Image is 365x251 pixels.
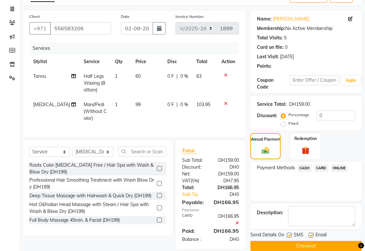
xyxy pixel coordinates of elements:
[29,217,120,224] div: Full Body Massage 45min. & Facial (DH199)
[111,54,132,69] th: Qty
[211,184,244,191] div: DH166.95
[257,77,290,91] div: Coupon Code
[177,213,211,227] div: CARD
[288,112,309,118] label: Percentage
[121,14,130,20] label: Date
[115,73,118,79] span: 1
[182,147,197,154] span: Total
[177,177,211,184] div: ( )
[176,73,178,80] span: |
[257,44,284,51] div: Card on file:
[135,73,141,79] span: 60
[257,101,287,108] div: Service Total:
[257,16,272,22] div: Name:
[211,164,244,171] div: DH0
[84,73,105,93] span: Half Legs Waxing (Bottom)
[342,76,360,85] button: Apply
[257,35,283,41] div: Total Visits:
[290,75,339,85] input: Enter Offer / Coupon Code
[298,164,312,172] span: CASH
[289,101,310,108] div: DH159.00
[216,191,244,198] div: DH0
[177,198,209,206] div: Payable:
[118,146,166,157] input: Search or Scan
[218,54,239,69] th: Action
[284,35,287,41] div: 5
[163,54,192,69] th: Disc
[50,22,111,35] input: Search by Name/Mobile/Email/Code
[257,25,285,32] div: Membership:
[167,73,174,80] span: 0 F
[209,227,244,235] div: DH166.95
[196,73,202,79] span: 63
[211,177,244,184] div: DH7.95
[182,178,190,184] span: Vat
[115,102,118,107] span: 1
[285,44,288,51] div: 0
[211,157,244,164] div: DH159.00
[331,164,348,172] span: ONLINE
[33,102,70,107] span: [MEDICAL_DATA]
[33,73,46,79] span: Tannu
[80,54,111,69] th: Service
[280,53,294,60] div: [DATE]
[29,201,154,215] div: Hot Oil/Indian Head Massage with Steam / Hair Spa with Wash & Blow Dry (DH199)
[257,25,355,32] div: No Active Membership
[177,236,211,243] div: Balance :
[192,178,198,183] span: 5%
[177,164,211,171] div: Discount:
[211,213,244,227] div: DH166.95
[177,227,209,235] div: Paid:
[29,226,154,239] div: Deep Cleaning Facial with Neck & Shoulder / Head Massage & Collagen Mask (DH199)
[250,231,284,240] span: Send Details On
[316,231,327,240] span: Email
[30,42,244,54] div: Services
[257,164,295,171] span: Payment Methods
[299,146,312,155] img: _gift.svg
[288,120,298,126] label: Fixed
[294,136,317,142] label: Redemption
[257,53,279,60] div: Last Visit:
[209,198,244,206] div: DH166.95
[29,177,154,190] div: Professional Hair Smoothing Treatment with Wash Blow Dry (DH199)
[175,14,204,20] label: Invoice Number
[176,101,178,108] span: |
[257,209,283,216] div: Description:
[167,101,174,108] span: 0 F
[29,54,80,69] th: Stylist
[177,157,211,164] div: Sub Total:
[260,146,272,155] img: _cash.svg
[177,191,216,198] a: Add Tip
[250,136,281,142] label: Manual Payment
[29,22,51,35] button: +971
[211,171,244,177] div: DH159.00
[182,207,239,213] div: Payments
[294,231,303,240] span: SMS
[177,171,211,177] div: Net:
[84,102,107,121] span: Mani/Pedi (Without Color)
[29,192,151,199] div: Deep Tissue Massage with Hairwash & Quick Dry (DH199)
[135,102,141,107] span: 99
[257,112,277,119] div: Discount:
[29,162,154,175] div: Roots Color [MEDICAL_DATA] Free / Hair Spa with Wash & Blow Dry (DH199)
[314,164,328,172] span: CARD
[250,241,362,251] button: Checkout
[211,236,244,243] div: DH0
[257,63,272,70] div: Points:
[132,54,164,69] th: Price
[192,54,218,69] th: Total
[177,184,211,191] div: Total:
[273,16,309,22] a: [PERSON_NAME]
[180,73,188,80] span: 0 %
[196,102,210,107] span: 103.95
[29,14,40,20] label: Client
[180,101,188,108] span: 0 %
